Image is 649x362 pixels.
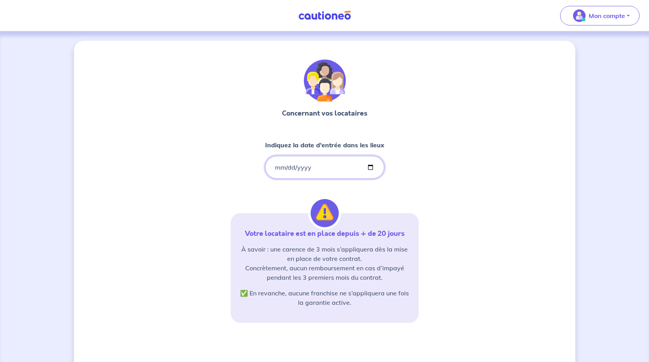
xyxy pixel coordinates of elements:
[240,229,409,238] p: Votre locataire est en place depuis + de 20 jours
[265,156,384,179] input: lease-signed-date-placeholder
[265,141,384,149] strong: Indiquez la date d'entrée dans les lieux
[560,6,640,25] button: illu_account_valid_menu.svgMon compte
[573,9,586,22] img: illu_account_valid_menu.svg
[589,11,625,20] p: Mon compte
[311,199,339,227] img: illu_alert.svg
[295,11,354,20] img: Cautioneo
[304,60,346,102] img: illu_tenants.svg
[282,108,367,118] p: Concernant vos locataires
[240,244,409,282] p: À savoir : une carence de 3 mois s’appliquera dès la mise en place de votre contrat. Concrètement...
[240,288,409,307] p: ✅ En revanche, aucune franchise ne s’appliquera une fois la garantie active.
